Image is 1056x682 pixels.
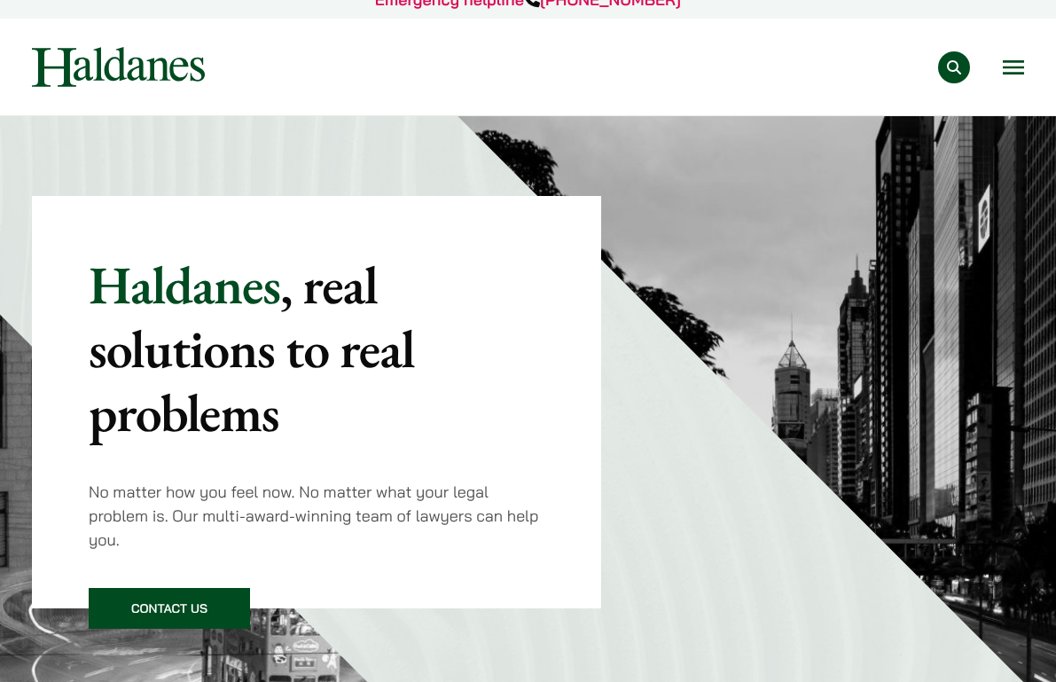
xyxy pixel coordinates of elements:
img: Logo of Haldanes [32,47,205,87]
p: No matter how you feel now. No matter what your legal problem is. Our multi-award-winning team of... [89,480,544,552]
a: Contact Us [89,588,250,629]
button: Open menu [1003,60,1024,74]
button: Search [938,51,970,83]
p: Haldanes [89,253,544,444]
mark: , real solutions to real problems [89,250,414,447]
